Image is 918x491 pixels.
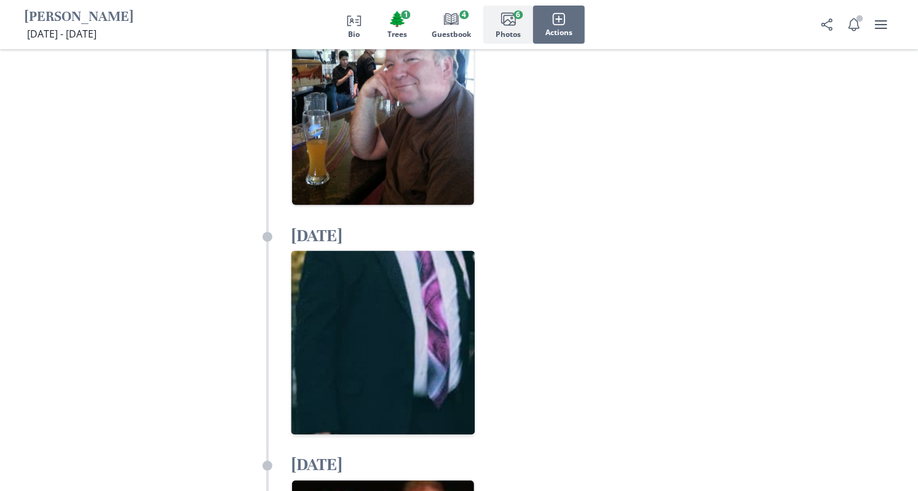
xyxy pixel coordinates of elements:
[292,225,656,247] h3: [DATE]
[402,10,411,19] span: 1
[349,30,360,39] span: Bio
[432,30,471,39] span: Guestbook
[291,250,475,434] img: Photo (January 25, 2018)
[291,250,475,434] button: Open in full screen
[496,30,521,39] span: Photos
[483,6,533,44] button: Photos
[513,10,523,19] span: 6
[533,6,585,44] button: Actions
[545,28,572,37] span: Actions
[25,8,133,27] h1: [PERSON_NAME]
[27,27,97,41] span: [DATE] - [DATE]
[419,6,483,44] button: Guestbook
[388,10,406,28] span: Tree
[459,10,469,19] span: 4
[292,453,656,476] h3: [DATE]
[815,12,839,37] button: Share Obituary
[387,30,407,39] span: Trees
[292,23,474,205] img: Photo (2015)
[869,12,893,37] button: user menu
[842,12,866,37] button: Notifications
[292,23,474,205] button: Open in full screen
[333,6,375,44] button: Bio
[375,6,419,44] button: Trees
